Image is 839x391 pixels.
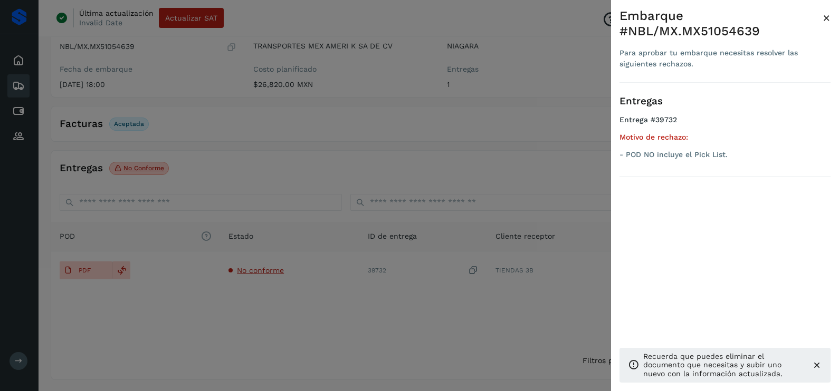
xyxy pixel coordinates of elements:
[619,133,831,142] h5: Motivo de rechazo:
[643,352,803,378] p: Recuerda que puedes eliminar el documento que necesitas y subir uno nuevo con la información actu...
[619,95,831,107] h3: Entregas
[619,8,823,39] div: Embarque #NBL/MX.MX51054639
[823,11,831,25] span: ×
[823,8,831,27] button: Close
[619,115,831,133] h4: Entrega #39732
[619,47,823,70] div: Para aprobar tu embarque necesitas resolver las siguientes rechazos.
[619,150,831,159] p: - POD NO incluye el Pick List.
